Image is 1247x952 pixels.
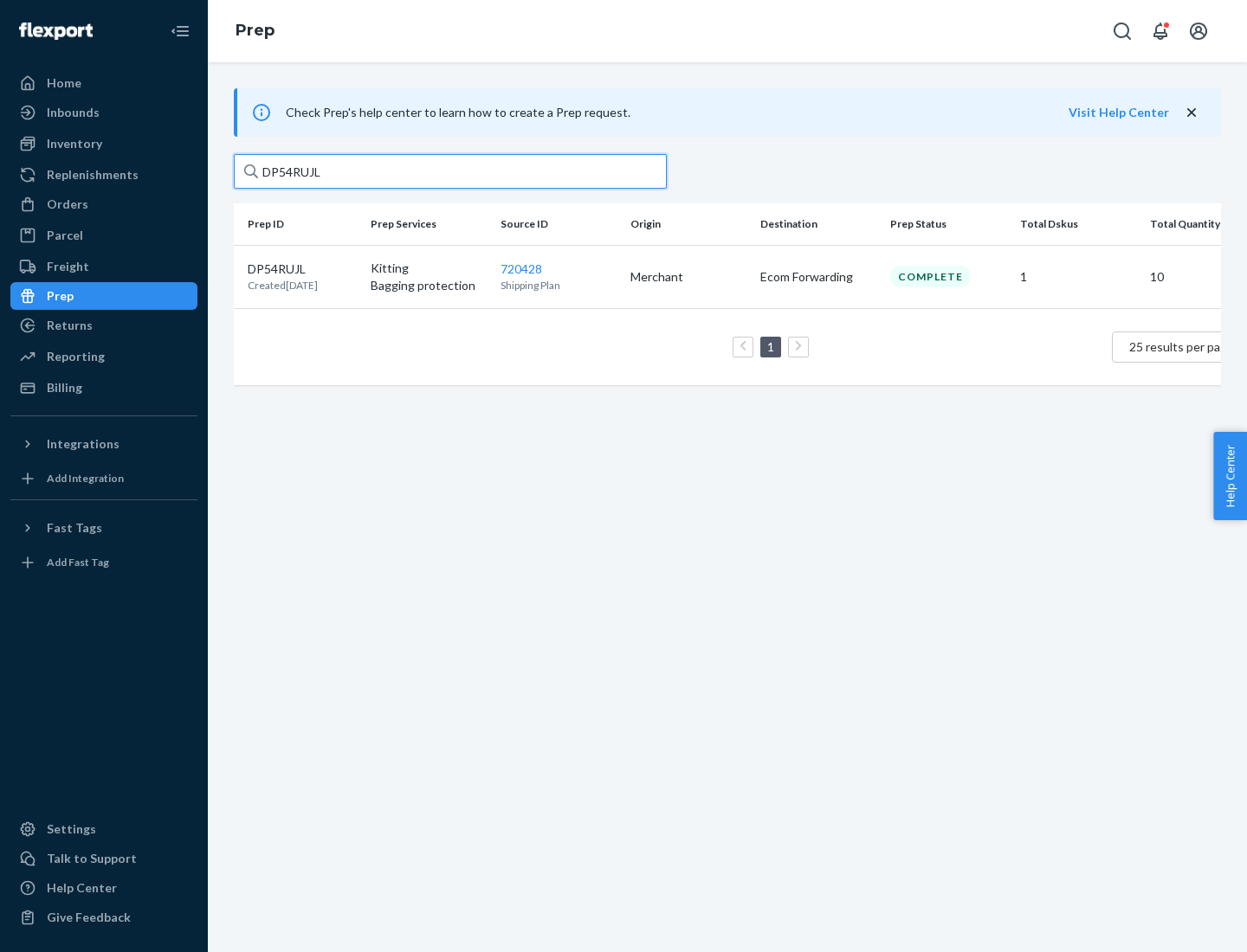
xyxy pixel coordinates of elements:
[10,430,197,458] button: Integrations
[47,909,131,926] div: Give Feedback
[47,196,88,213] div: Orders
[764,339,778,354] a: Page 1 is your current page
[10,130,197,158] a: Inventory
[47,471,124,486] div: Add Integration
[47,227,83,244] div: Parcel
[10,222,197,249] a: Parcel
[371,277,487,294] p: Bagging protection
[1183,104,1200,122] button: close
[630,268,746,286] p: Merchant
[753,203,883,245] th: Destination
[19,23,93,40] img: Flexport logo
[10,845,197,872] a: Talk to Support
[10,343,197,370] a: Reporting
[47,74,81,92] div: Home
[286,105,630,119] span: Check Prep's help center to learn how to create a Prep request.
[10,253,197,280] a: Freight
[234,203,364,245] th: Prep ID
[10,282,197,310] a: Prep
[10,69,197,97] a: Home
[1129,339,1234,354] span: 25 results per page
[623,203,753,245] th: Origin
[47,379,82,396] div: Billing
[1013,203,1143,245] th: Total Dskus
[10,374,197,402] a: Billing
[47,287,74,305] div: Prep
[47,555,109,569] div: Add Fast Tag
[47,435,120,453] div: Integrations
[371,260,487,277] p: Kitting
[10,549,197,576] a: Add Fast Tag
[234,154,667,189] input: Search prep jobs
[10,465,197,492] a: Add Integration
[501,278,617,293] p: Shipping Plan
[10,99,197,126] a: Inbounds
[47,519,102,537] div: Fast Tags
[10,514,197,542] button: Fast Tags
[883,203,1013,245] th: Prep Status
[10,161,197,189] a: Replenishments
[760,268,876,286] p: Ecom Forwarding
[1105,14,1140,48] button: Open Search Box
[47,850,137,867] div: Talk to Support
[47,348,105,365] div: Reporting
[47,820,96,838] div: Settings
[248,278,318,293] p: Created [DATE]
[364,203,494,245] th: Prep Services
[47,135,102,152] div: Inventory
[1143,14,1178,48] button: Open notifications
[1069,104,1169,121] button: Visit Help Center
[1213,432,1247,520] button: Help Center
[494,203,623,245] th: Source ID
[1181,14,1216,48] button: Open account menu
[236,21,275,40] a: Prep
[10,815,197,843] a: Settings
[47,317,93,334] div: Returns
[47,879,117,897] div: Help Center
[10,190,197,218] a: Orders
[10,312,197,339] a: Returns
[47,258,89,275] div: Freight
[248,261,318,278] p: DP54RUJL
[10,874,197,902] a: Help Center
[1020,268,1136,286] p: 1
[47,166,139,183] div: Replenishments
[222,6,288,56] ol: breadcrumbs
[47,104,100,121] div: Inbounds
[10,904,197,931] button: Give Feedback
[890,266,971,287] div: Complete
[163,14,197,48] button: Close Navigation
[501,261,542,276] a: 720428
